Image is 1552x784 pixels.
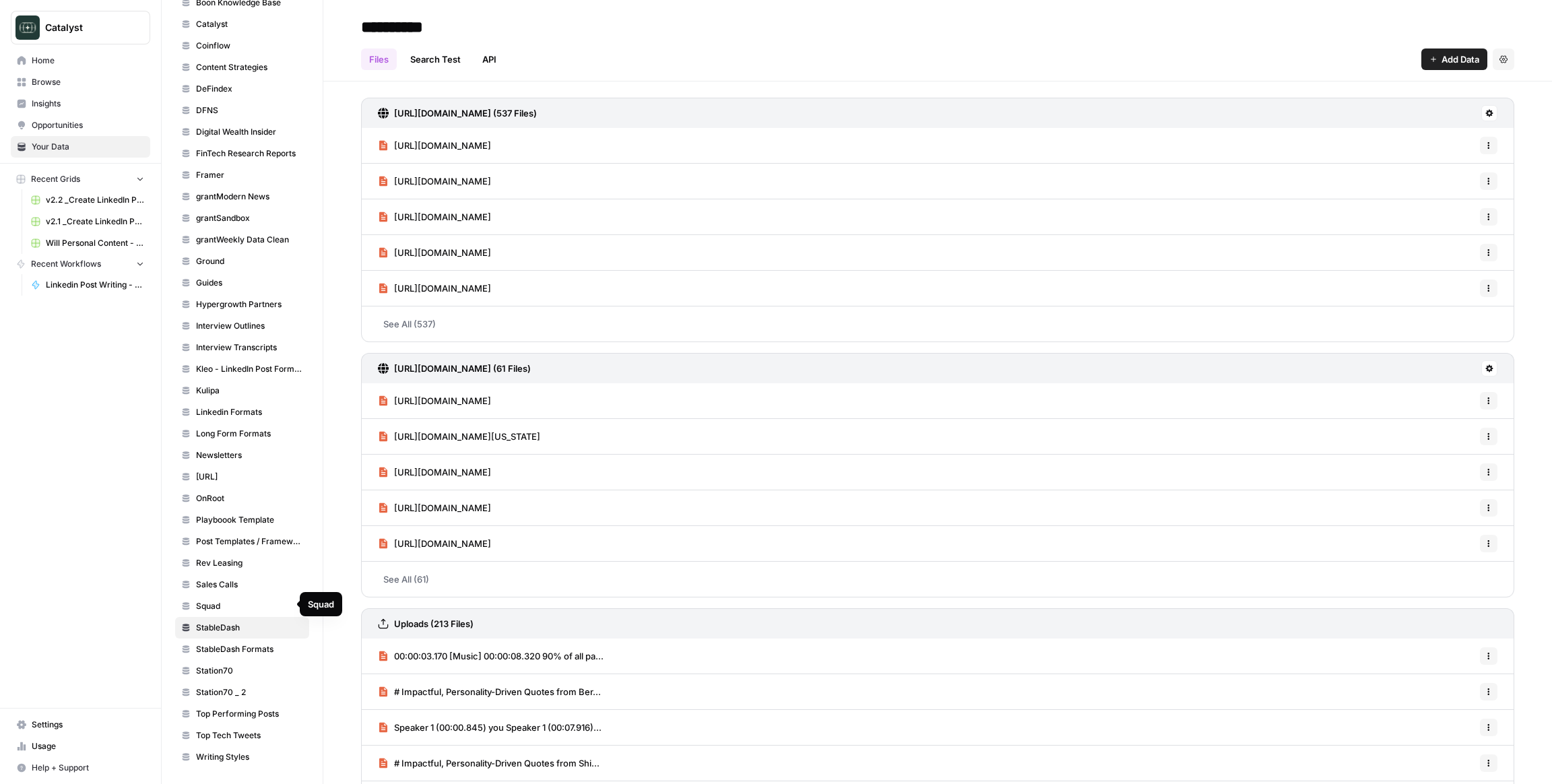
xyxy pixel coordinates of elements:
[196,492,303,504] span: OnRoot
[175,509,309,531] a: Playboook Template
[25,274,150,296] a: Linkedin Post Writing - [DATE]
[394,394,491,407] span: [URL][DOMAIN_NAME]
[175,725,309,746] a: Top Tech Tweets
[378,455,491,490] a: [URL][DOMAIN_NAME]
[175,445,309,466] a: Newsletters
[175,703,309,725] a: Top Performing Posts
[31,173,80,185] span: Recent Grids
[196,83,303,95] span: DeFindex
[11,136,150,158] a: Your Data
[25,189,150,211] a: v2.2 _Create LinkedIn Posts from Template - powersteps Grid
[196,665,303,677] span: Station70
[175,531,309,552] a: Post Templates / Framework
[378,526,491,561] a: [URL][DOMAIN_NAME]
[175,294,309,315] a: Hypergrowth Partners
[196,320,303,332] span: Interview Outlines
[11,757,150,779] button: Help + Support
[361,306,1514,341] a: See All (537)
[378,164,491,199] a: [URL][DOMAIN_NAME]
[175,746,309,768] a: Writing Styles
[45,21,127,34] span: Catalyst
[378,235,491,270] a: [URL][DOMAIN_NAME]
[378,199,491,234] a: [URL][DOMAIN_NAME]
[175,121,309,143] a: Digital Wealth Insider
[394,139,491,152] span: [URL][DOMAIN_NAME]
[378,746,600,781] a: # Impactful, Personality-Driven Quotes from Shi...
[32,55,144,67] span: Home
[196,686,303,698] span: Station70 _ 2
[378,128,491,163] a: [URL][DOMAIN_NAME]
[15,15,40,40] img: Catalyst Logo
[175,229,309,251] a: grantWeekly Data Clean
[11,714,150,736] a: Settings
[175,35,309,57] a: Coinflow
[196,751,303,763] span: Writing Styles
[196,622,303,634] span: StableDash
[474,48,505,70] a: API
[175,552,309,574] a: Rev Leasing
[196,471,303,483] span: [URL]
[394,617,474,630] h3: Uploads (213 Files)
[25,211,150,232] a: v2.1 _Create LinkedIn Posts from Template Grid
[196,234,303,246] span: grantWeekly Data Clean
[11,71,150,93] a: Browse
[175,380,309,401] a: Kulipa
[196,428,303,440] span: Long Form Formats
[378,674,601,709] a: # Impactful, Personality-Driven Quotes from Ber...
[378,639,604,674] a: 00:00:03.170 [Music] 00:00:08.320 90% of all pa...
[175,337,309,358] a: Interview Transcripts
[32,119,144,131] span: Opportunities
[32,762,144,774] span: Help + Support
[196,40,303,52] span: Coinflow
[394,362,531,375] h3: [URL][DOMAIN_NAME] (61 Files)
[196,579,303,591] span: Sales Calls
[394,106,537,120] h3: [URL][DOMAIN_NAME] (537 Files)
[175,660,309,682] a: Station70
[196,643,303,655] span: StableDash Formats
[196,341,303,354] span: Interview Transcripts
[175,78,309,100] a: DeFindex
[196,385,303,397] span: Kulipa
[378,383,491,418] a: [URL][DOMAIN_NAME]
[196,277,303,289] span: Guides
[11,50,150,71] a: Home
[46,237,144,249] span: Will Personal Content - [DATE]
[196,557,303,569] span: Rev Leasing
[196,255,303,267] span: Ground
[196,514,303,526] span: Playboook Template
[378,490,491,525] a: [URL][DOMAIN_NAME]
[196,406,303,418] span: Linkedin Formats
[1421,48,1487,70] button: Add Data
[32,141,144,153] span: Your Data
[11,115,150,136] a: Opportunities
[175,57,309,78] a: Content Strategies
[394,756,600,770] span: # Impactful, Personality-Driven Quotes from Shi...
[175,143,309,164] a: FinTech Research Reports
[361,48,397,70] a: Files
[196,449,303,461] span: Newsletters
[46,279,144,291] span: Linkedin Post Writing - [DATE]
[175,272,309,294] a: Guides
[175,617,309,639] a: StableDash
[175,682,309,703] a: Station70 _ 2
[32,719,144,731] span: Settings
[394,174,491,188] span: [URL][DOMAIN_NAME]
[196,169,303,181] span: Framer
[402,48,469,70] a: Search Test
[175,186,309,207] a: grantModern News
[175,13,309,35] a: Catalyst
[25,232,150,254] a: Will Personal Content - [DATE]
[361,562,1514,597] a: See All (61)
[378,271,491,306] a: [URL][DOMAIN_NAME]
[32,740,144,752] span: Usage
[196,212,303,224] span: grantSandbox
[175,207,309,229] a: grantSandbox
[308,597,334,611] div: Squad
[175,466,309,488] a: [URL]
[175,251,309,272] a: Ground
[196,729,303,742] span: Top Tech Tweets
[378,710,602,745] a: Speaker 1 (00:00.845) you Speaker 1 (00:07.916)...
[31,258,101,270] span: Recent Workflows
[378,609,474,639] a: Uploads (213 Files)
[394,465,491,479] span: [URL][DOMAIN_NAME]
